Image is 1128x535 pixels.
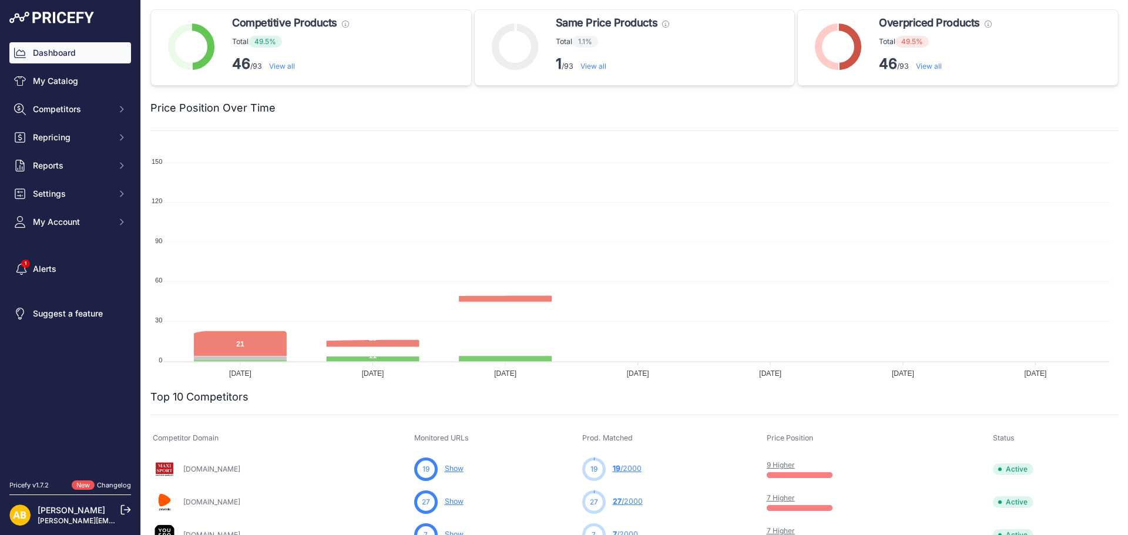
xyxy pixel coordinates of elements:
[414,433,469,442] span: Monitored URLs
[767,460,795,469] a: 9 Higher
[445,464,464,473] a: Show
[153,433,219,442] span: Competitor Domain
[33,188,110,200] span: Settings
[249,36,282,48] span: 49.5%
[556,15,657,31] span: Same Price Products
[993,463,1033,475] span: Active
[232,15,337,31] span: Competitive Products
[9,70,131,92] a: My Catalog
[9,258,131,280] a: Alerts
[33,103,110,115] span: Competitors
[879,15,979,31] span: Overpriced Products
[580,62,606,70] a: View all
[33,216,110,228] span: My Account
[556,55,669,73] p: /93
[767,526,795,535] a: 7 Higher
[916,62,942,70] a: View all
[155,277,162,284] tspan: 60
[759,369,781,378] tspan: [DATE]
[892,369,914,378] tspan: [DATE]
[993,496,1033,508] span: Active
[33,132,110,143] span: Repricing
[613,497,622,506] span: 27
[232,55,349,73] p: /93
[159,356,162,364] tspan: 0
[767,433,813,442] span: Price Position
[993,433,1015,442] span: Status
[229,369,251,378] tspan: [DATE]
[494,369,516,378] tspan: [DATE]
[183,497,240,506] a: [DOMAIN_NAME]
[9,211,131,233] button: My Account
[9,42,131,466] nav: Sidebar
[582,433,633,442] span: Prod. Matched
[445,497,464,506] a: Show
[556,36,669,48] p: Total
[572,36,598,48] span: 1.1%
[150,100,276,116] h2: Price Position Over Time
[422,497,430,507] span: 27
[9,42,131,63] a: Dashboard
[879,36,991,48] p: Total
[590,497,598,507] span: 27
[9,127,131,148] button: Repricing
[97,481,131,489] a: Changelog
[38,505,105,515] a: [PERSON_NAME]
[150,389,249,405] h2: Top 10 Competitors
[152,197,162,204] tspan: 120
[9,155,131,176] button: Reports
[613,497,643,506] a: 27/2000
[152,158,162,165] tspan: 150
[155,317,162,324] tspan: 30
[72,480,95,490] span: New
[155,237,162,244] tspan: 90
[362,369,384,378] tspan: [DATE]
[38,516,219,525] a: [PERSON_NAME][EMAIL_ADDRESS][DOMAIN_NAME]
[9,480,49,490] div: Pricefy v1.7.2
[627,369,649,378] tspan: [DATE]
[9,12,94,23] img: Pricefy Logo
[556,55,562,72] strong: 1
[33,160,110,171] span: Reports
[879,55,991,73] p: /93
[879,55,897,72] strong: 46
[422,464,429,475] span: 19
[590,464,597,475] span: 19
[232,55,250,72] strong: 46
[767,493,795,502] a: 7 Higher
[183,465,240,473] a: [DOMAIN_NAME]
[895,36,929,48] span: 49.5%
[1025,369,1047,378] tspan: [DATE]
[9,183,131,204] button: Settings
[613,464,620,473] span: 19
[9,303,131,324] a: Suggest a feature
[269,62,295,70] a: View all
[232,36,349,48] p: Total
[613,464,642,473] a: 19/2000
[9,99,131,120] button: Competitors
